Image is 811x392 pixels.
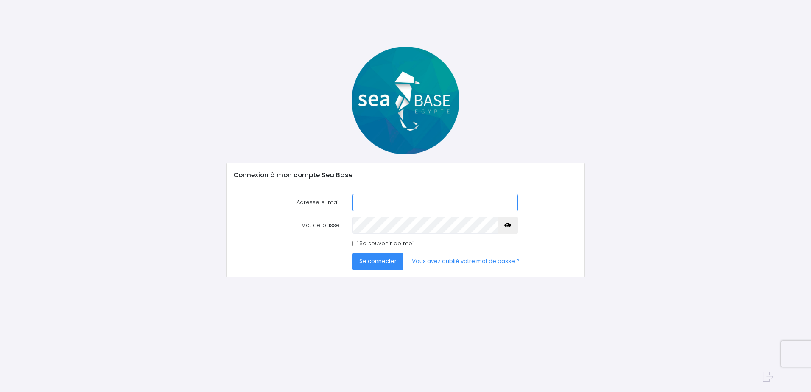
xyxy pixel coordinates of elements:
label: Adresse e-mail [227,194,346,211]
button: Se connecter [352,253,403,270]
label: Mot de passe [227,217,346,234]
a: Vous avez oublié votre mot de passe ? [405,253,526,270]
label: Se souvenir de moi [359,239,414,248]
div: Connexion à mon compte Sea Base [227,163,584,187]
span: Se connecter [359,257,397,265]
